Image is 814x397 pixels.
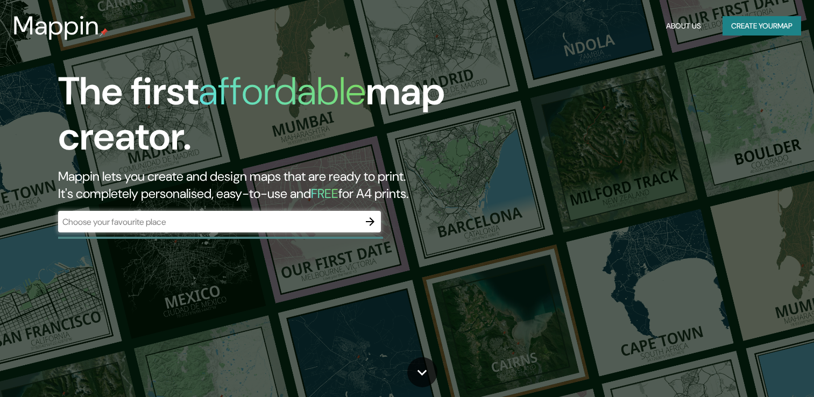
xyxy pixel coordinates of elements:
h5: FREE [311,185,338,202]
h1: affordable [199,66,366,116]
button: About Us [662,16,705,36]
h3: Mappin [13,11,100,41]
button: Create yourmap [723,16,801,36]
img: mappin-pin [100,28,108,37]
h2: Mappin lets you create and design maps that are ready to print. It's completely personalised, eas... [58,168,465,202]
h1: The first map creator. [58,69,465,168]
input: Choose your favourite place [58,216,359,228]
